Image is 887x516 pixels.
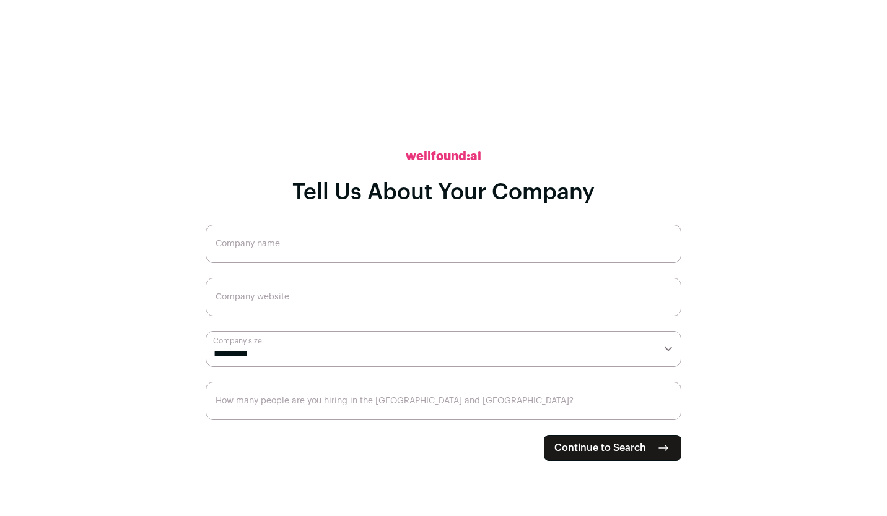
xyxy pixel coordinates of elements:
button: Continue to Search [544,435,681,461]
input: Company name [206,225,681,263]
input: How many people are you hiring in the US and Canada? [206,382,681,420]
h1: Tell Us About Your Company [292,180,595,205]
input: Company website [206,278,681,316]
span: Continue to Search [554,441,646,455]
h2: wellfound:ai [406,148,481,165]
